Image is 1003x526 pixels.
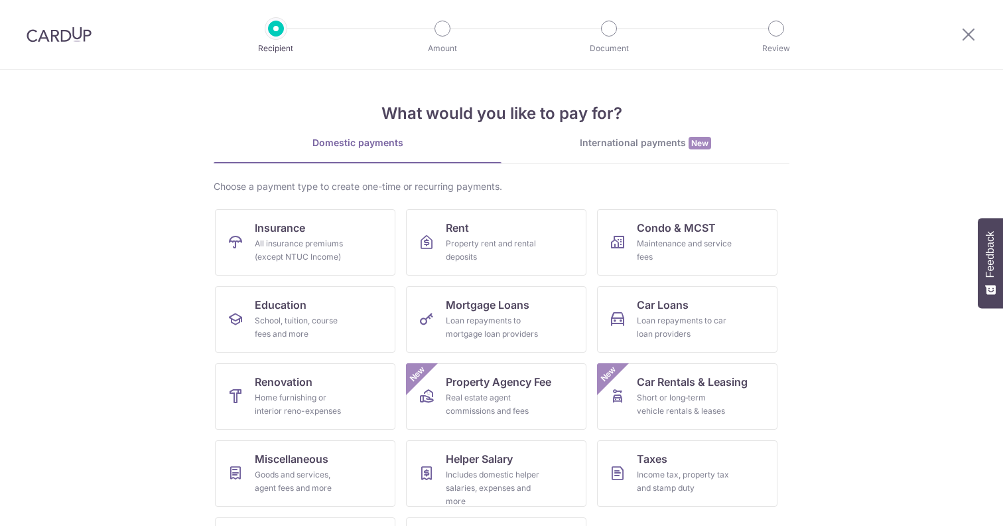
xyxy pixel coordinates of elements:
div: Loan repayments to car loan providers [637,314,732,341]
span: New [598,363,620,385]
p: Review [727,42,825,55]
div: Domestic payments [214,136,501,149]
a: Car Rentals & LeasingShort or long‑term vehicle rentals & leasesNew [597,363,777,430]
a: Mortgage LoansLoan repayments to mortgage loan providers [406,286,586,353]
span: Car Rentals & Leasing [637,374,748,390]
a: Condo & MCSTMaintenance and service fees [597,209,777,276]
span: Helper Salary [446,451,513,467]
span: Condo & MCST [637,220,716,236]
div: Goods and services, agent fees and more [255,468,350,495]
span: New [407,363,429,385]
a: Car LoansLoan repayments to car loan providers [597,286,777,353]
div: Income tax, property tax and stamp duty [637,468,732,495]
div: Loan repayments to mortgage loan providers [446,314,541,341]
span: Insurance [255,220,305,236]
span: New [689,137,711,149]
p: Amount [393,42,492,55]
a: RenovationHome furnishing or interior reno-expenses [215,363,395,430]
div: All insurance premiums (except NTUC Income) [255,237,350,264]
span: Car Loans [637,297,689,313]
a: Helper SalaryIncludes domestic helper salaries, expenses and more [406,440,586,507]
span: Feedback [984,231,996,278]
div: Includes domestic helper salaries, expenses and more [446,468,541,508]
div: Maintenance and service fees [637,237,732,264]
div: International payments [501,136,789,150]
h4: What would you like to pay for? [214,102,789,126]
a: MiscellaneousGoods and services, agent fees and more [215,440,395,507]
span: Rent [446,220,469,236]
a: InsuranceAll insurance premiums (except NTUC Income) [215,209,395,276]
img: CardUp [27,27,92,43]
div: Home furnishing or interior reno-expenses [255,391,350,418]
span: Mortgage Loans [446,297,529,313]
div: Short or long‑term vehicle rentals & leases [637,391,732,418]
a: TaxesIncome tax, property tax and stamp duty [597,440,777,507]
a: Property Agency FeeReal estate agent commissions and feesNew [406,363,586,430]
div: Choose a payment type to create one-time or recurring payments. [214,180,789,193]
div: Property rent and rental deposits [446,237,541,264]
div: School, tuition, course fees and more [255,314,350,341]
p: Document [560,42,658,55]
button: Feedback - Show survey [978,218,1003,308]
span: Miscellaneous [255,451,328,467]
span: Renovation [255,374,312,390]
p: Recipient [227,42,325,55]
a: RentProperty rent and rental deposits [406,209,586,276]
div: Real estate agent commissions and fees [446,391,541,418]
span: Property Agency Fee [446,374,551,390]
span: Taxes [637,451,667,467]
span: Education [255,297,306,313]
a: EducationSchool, tuition, course fees and more [215,286,395,353]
